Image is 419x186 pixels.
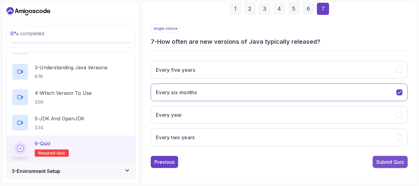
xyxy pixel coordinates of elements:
[151,156,178,168] button: Previous
[273,3,285,15] div: 4
[156,111,182,119] h3: Every year
[151,129,408,146] button: Every two years
[35,74,107,80] p: 6:19
[317,3,329,15] div: 7
[35,140,51,147] p: 6 - Quiz
[12,63,130,80] button: 3-Understanding Java Versions6:19
[244,3,256,15] div: 2
[151,25,180,33] p: single choice
[259,3,271,15] div: 3
[35,99,92,105] p: 3:00
[38,151,57,156] span: Required-
[35,125,84,131] p: 3:34
[156,134,195,141] h3: Every two years
[151,37,408,46] h3: 7 - How often are new versions of Java typically released?
[156,89,197,96] h3: Every six months
[302,3,315,15] div: 6
[35,64,107,71] p: 3 - Understanding Java Versions
[151,84,408,101] button: Every six months
[57,151,65,156] span: quiz
[154,158,174,166] div: Previous
[35,115,84,122] p: 5 - JDK And OpenJDK
[12,114,130,131] button: 5-JDK And OpenJDK3:34
[10,30,44,36] span: completed
[376,158,404,166] div: Submit Quiz
[12,140,130,157] button: 6-QuizRequired-quiz
[156,66,195,74] h3: Every five years
[6,6,50,16] a: Dashboard
[12,167,60,175] h3: 3 - Environment Setup
[7,161,135,181] button: 3-Environment Setup
[229,3,241,15] div: 1
[10,30,19,36] span: 0 %
[288,3,300,15] div: 5
[373,156,408,168] button: Submit Quiz
[12,89,130,106] button: 4-Which Version To Use3:00
[151,61,408,79] button: Every five years
[151,106,408,124] button: Every year
[35,89,92,97] p: 4 - Which Version To Use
